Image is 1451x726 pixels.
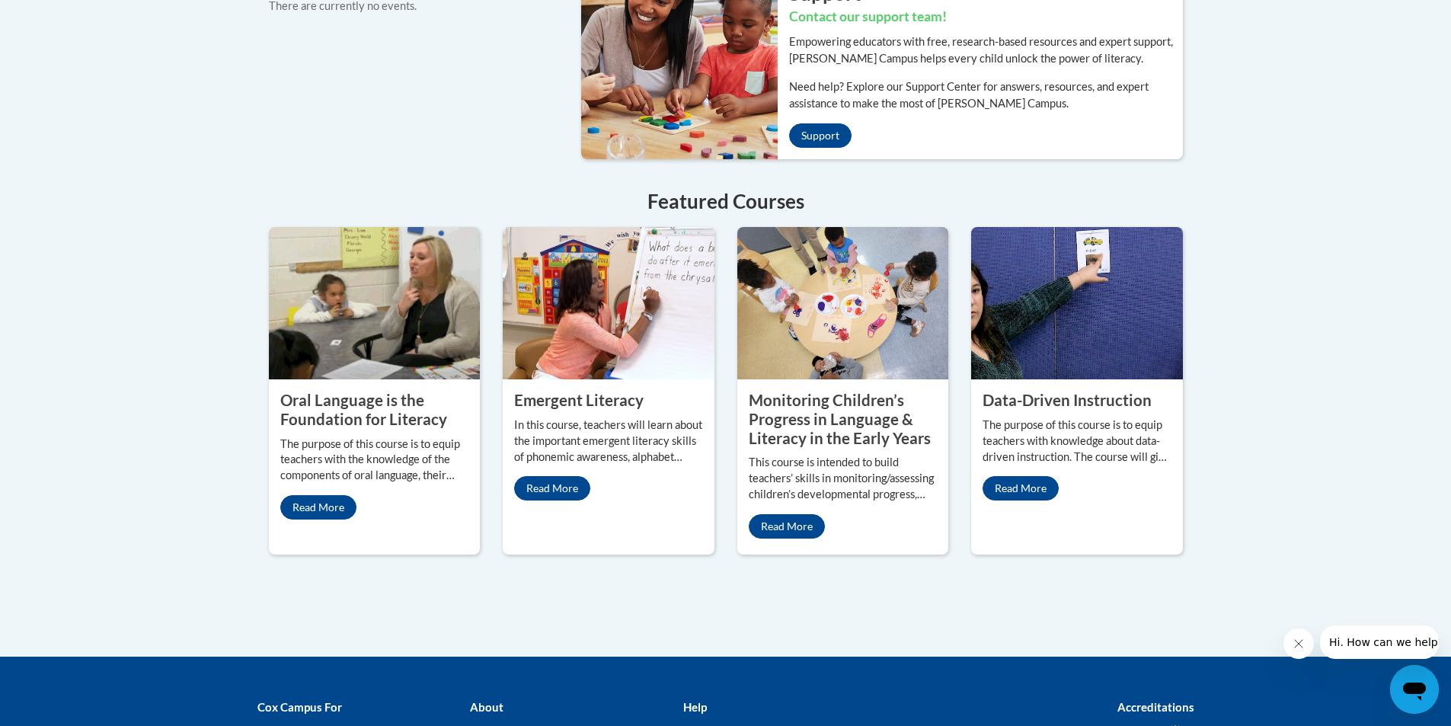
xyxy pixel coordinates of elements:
property: Monitoring Children’s Progress in Language & Literacy in the Early Years [749,391,931,446]
property: Data-Driven Instruction [983,391,1152,409]
a: Read More [280,495,356,520]
iframe: Button to launch messaging window [1390,665,1439,714]
iframe: Message from company [1320,625,1439,659]
p: In this course, teachers will learn about the important emergent literacy skills of phonemic awar... [514,417,703,465]
img: Oral Language is the Foundation for Literacy [269,227,481,379]
p: The purpose of this course is to equip teachers with the knowledge of the components of oral lang... [280,437,469,485]
span: Hi. How can we help? [9,11,123,23]
img: Data-Driven Instruction [971,227,1183,379]
a: Read More [983,476,1059,501]
b: Accreditations [1117,700,1194,714]
p: Need help? Explore our Support Center for answers, resources, and expert assistance to make the m... [789,78,1183,112]
p: The purpose of this course is to equip teachers with knowledge about data-driven instruction. The... [983,417,1171,465]
img: Monitoring Children’s Progress in Language & Literacy in the Early Years [737,227,949,379]
h3: Contact our support team! [789,8,1183,27]
img: Emergent Literacy [503,227,714,379]
p: This course is intended to build teachers’ skills in monitoring/assessing children’s developmenta... [749,455,938,503]
property: Oral Language is the Foundation for Literacy [280,391,447,428]
a: Support [789,123,852,148]
p: Empowering educators with free, research-based resources and expert support, [PERSON_NAME] Campus... [789,34,1183,67]
b: Help [683,700,707,714]
b: Cox Campus For [257,700,342,714]
a: Read More [514,476,590,501]
a: Read More [749,514,825,539]
b: About [470,700,503,714]
property: Emergent Literacy [514,391,644,409]
h4: Featured Courses [269,187,1183,216]
iframe: Close message [1283,628,1314,659]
